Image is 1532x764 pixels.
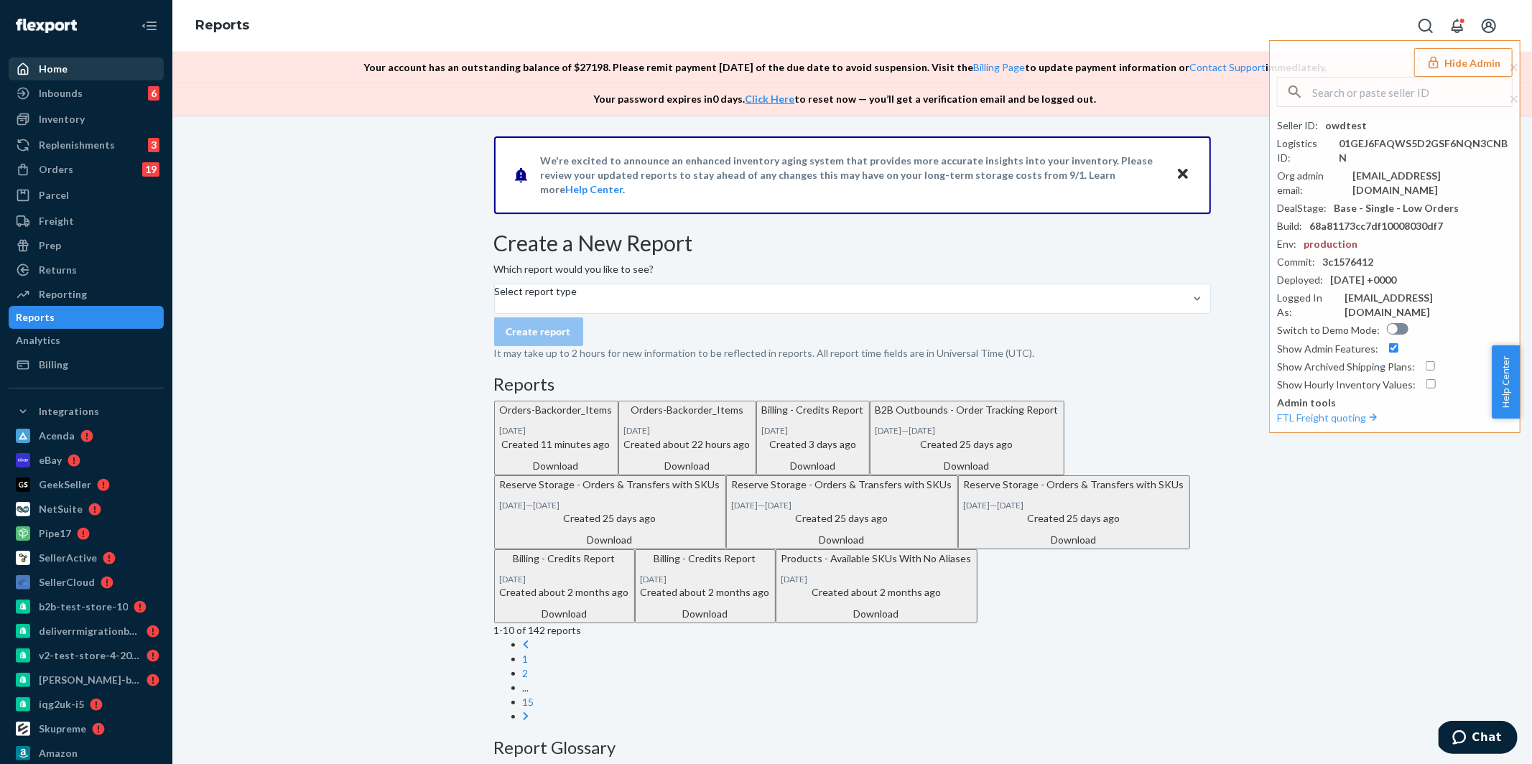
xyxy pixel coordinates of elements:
time: [DATE] [500,425,526,436]
a: Billing [9,353,164,376]
div: Prep [39,238,61,253]
div: Download [732,533,952,547]
div: Acenda [39,429,75,443]
time: [DATE] [876,425,902,436]
div: b2b-test-store-10 [39,600,128,614]
div: Inbounds [39,86,83,101]
div: 68a81173cc7df10008030df7 [1309,219,1443,233]
a: GeekSeller [9,473,164,496]
button: Billing - Credits Report[DATE]Created about 2 months agoDownload [635,549,776,623]
img: Flexport logo [16,19,77,33]
a: Analytics [9,329,164,352]
a: NetSuite [9,498,164,521]
a: SellerActive [9,546,164,569]
li: ... [523,681,1211,695]
p: Created 3 days ago [762,437,864,452]
p: Which report would you like to see? [494,262,1211,276]
a: Pipe17 [9,522,164,545]
button: Open account menu [1475,11,1503,40]
div: production [1304,237,1357,251]
div: Deployed : [1277,273,1323,287]
a: Contact Support [1189,61,1266,73]
div: Orders [39,162,73,177]
div: Download [500,459,613,473]
div: DealStage : [1277,201,1327,215]
a: Page 2 [523,667,529,679]
div: 19 [142,162,159,177]
button: Products - Available SKUs With No Aliases[DATE]Created about 2 months agoDownload [776,549,978,623]
div: Logged In As : [1277,291,1337,320]
a: [PERSON_NAME]-b2b-test-store-2 [9,668,164,691]
div: Show Hourly Inventory Values : [1277,378,1416,392]
p: — [732,499,952,511]
a: Page 1 is your current page [523,653,529,665]
div: Logistics ID : [1277,136,1332,165]
a: FTL Freight quoting [1277,411,1380,424]
p: Created 11 minutes ago [500,437,613,452]
time: [DATE] [624,425,651,436]
button: B2B Outbounds - Order Tracking Report[DATE]—[DATE]Created 25 days agoDownload [870,401,1064,475]
p: — [500,499,720,511]
a: Billing Page [973,61,1025,73]
p: We're excited to announce an enhanced inventory aging system that provides more accurate insights... [541,154,1162,197]
div: [PERSON_NAME]-b2b-test-store-2 [39,673,141,687]
a: Prep [9,234,164,257]
div: [EMAIL_ADDRESS][DOMAIN_NAME] [1353,169,1513,197]
a: Click Here [746,93,795,105]
p: Your account has an outstanding balance of $ 27198 . Please remit payment [DATE] of the due date ... [363,60,1327,75]
a: Inbounds6 [9,82,164,105]
input: Select report type [495,299,496,313]
p: Billing - Credits Report [641,551,770,566]
div: Amazon [39,746,78,760]
p: Created 25 days ago [964,511,1184,526]
div: Switch to Demo Mode : [1277,323,1380,337]
p: — [876,424,1059,437]
button: Reserve Storage - Orders & Transfers with SKUs[DATE]—[DATE]Created 25 days agoDownload [958,475,1190,549]
div: Parcel [39,188,69,202]
time: [DATE] [500,574,526,584]
button: Help Center [1492,345,1520,419]
a: Reports [9,306,164,329]
time: [DATE] [641,574,667,584]
p: Orders-Backorder_Items [624,403,751,417]
h2: Create a New Report [494,231,1211,255]
time: [DATE] [998,500,1024,511]
p: — [964,499,1184,511]
button: Close Navigation [135,11,164,40]
a: SellerCloud [9,571,164,594]
button: Create report [494,317,583,346]
time: [DATE] [534,500,560,511]
ol: breadcrumbs [184,5,261,47]
div: 01GEJ6FAQWS5D2GSF6NQN3CNBN [1340,136,1513,165]
div: Returns [39,263,77,277]
a: eBay [9,449,164,472]
div: Download [500,533,720,547]
p: Created about 2 months ago [500,585,629,600]
div: iqg2uk-i5 [39,697,84,712]
button: Orders-Backorder_Items[DATE]Created 11 minutes agoDownload [494,401,618,475]
div: 3c1576412 [1322,255,1373,269]
a: Acenda [9,424,164,447]
p: Products - Available SKUs With No Aliases [781,551,972,566]
div: Show Archived Shipping Plans : [1277,360,1415,374]
p: Reserve Storage - Orders & Transfers with SKUs [964,478,1184,492]
p: B2B Outbounds - Order Tracking Report [876,403,1059,417]
p: Reserve Storage - Orders & Transfers with SKUs [732,478,952,492]
div: Reports [16,310,55,325]
div: Commit : [1277,255,1315,269]
time: [DATE] [762,425,789,436]
div: Download [762,459,864,473]
div: Replenishments [39,138,115,152]
div: SellerActive [39,551,97,565]
div: owdtest [1325,118,1367,133]
p: Created about 2 months ago [781,585,972,600]
h3: Report Glossary [494,738,1211,757]
p: Created 25 days ago [876,437,1059,452]
div: Skupreme [39,722,86,736]
a: v2-test-store-4-2025 [9,644,164,667]
a: Returns [9,258,164,281]
p: Admin tools [1277,396,1513,410]
div: Download [876,459,1059,473]
time: [DATE] [781,574,808,584]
